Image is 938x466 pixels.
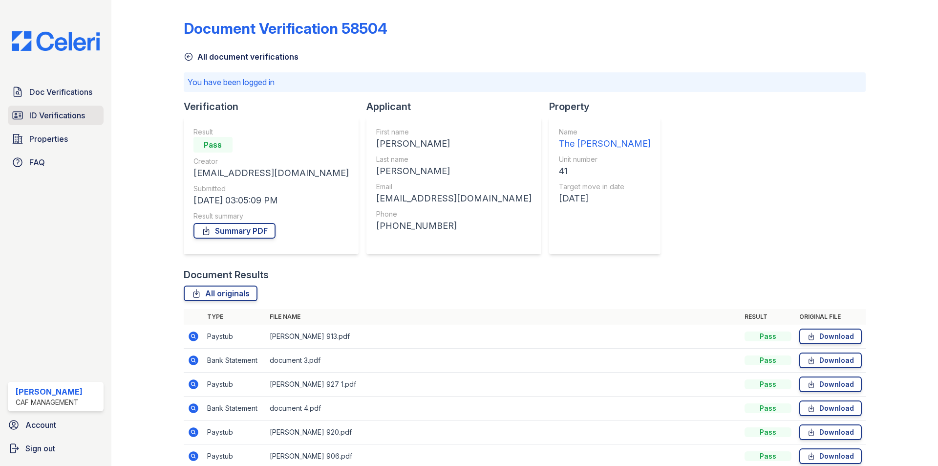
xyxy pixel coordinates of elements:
[25,443,55,454] span: Sign out
[193,137,233,153] div: Pass
[193,127,349,137] div: Result
[745,332,791,341] div: Pass
[29,133,68,145] span: Properties
[188,76,862,88] p: You have been logged in
[745,355,791,365] div: Pass
[549,100,668,113] div: Property
[266,397,741,421] td: document 4.pdf
[4,439,107,458] a: Sign out
[203,373,266,397] td: Paystub
[376,192,532,205] div: [EMAIL_ADDRESS][DOMAIN_NAME]
[745,379,791,389] div: Pass
[266,349,741,373] td: document 3.pdf
[184,20,387,37] div: Document Verification 58504
[376,155,532,164] div: Last name
[193,184,349,194] div: Submitted
[203,349,266,373] td: Bank Statement
[559,164,651,178] div: 41
[376,137,532,151] div: [PERSON_NAME]
[184,268,269,282] div: Document Results
[193,166,349,180] div: [EMAIL_ADDRESS][DOMAIN_NAME]
[193,156,349,166] div: Creator
[8,106,104,125] a: ID Verifications
[16,398,83,407] div: CAF Management
[559,137,651,151] div: The [PERSON_NAME]
[8,129,104,149] a: Properties
[266,309,741,325] th: File name
[799,377,862,392] a: Download
[741,309,795,325] th: Result
[799,353,862,368] a: Download
[376,127,532,137] div: First name
[29,86,92,98] span: Doc Verifications
[4,415,107,435] a: Account
[799,400,862,416] a: Download
[799,448,862,464] a: Download
[376,209,532,219] div: Phone
[559,182,651,192] div: Target move in date
[266,325,741,349] td: [PERSON_NAME] 913.pdf
[184,286,257,301] a: All originals
[559,127,651,137] div: Name
[203,325,266,349] td: Paystub
[4,31,107,51] img: CE_Logo_Blue-a8612792a0a2168367f1c8372b55b34899dd931a85d93a1a3d3e32e68fde9ad4.png
[376,219,532,233] div: [PHONE_NUMBER]
[366,100,549,113] div: Applicant
[745,403,791,413] div: Pass
[203,309,266,325] th: Type
[16,386,83,398] div: [PERSON_NAME]
[8,153,104,172] a: FAQ
[376,182,532,192] div: Email
[795,309,866,325] th: Original file
[559,127,651,151] a: Name The [PERSON_NAME]
[184,100,366,113] div: Verification
[559,155,651,164] div: Unit number
[193,211,349,221] div: Result summary
[799,329,862,344] a: Download
[799,424,862,440] a: Download
[203,397,266,421] td: Bank Statement
[559,192,651,205] div: [DATE]
[266,373,741,397] td: [PERSON_NAME] 927 1.pdf
[376,164,532,178] div: [PERSON_NAME]
[184,51,298,63] a: All document verifications
[29,110,85,121] span: ID Verifications
[193,194,349,207] div: [DATE] 03:05:09 PM
[25,419,56,431] span: Account
[29,156,45,168] span: FAQ
[193,223,276,239] a: Summary PDF
[745,451,791,461] div: Pass
[8,82,104,102] a: Doc Verifications
[203,421,266,444] td: Paystub
[745,427,791,437] div: Pass
[266,421,741,444] td: [PERSON_NAME] 920.pdf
